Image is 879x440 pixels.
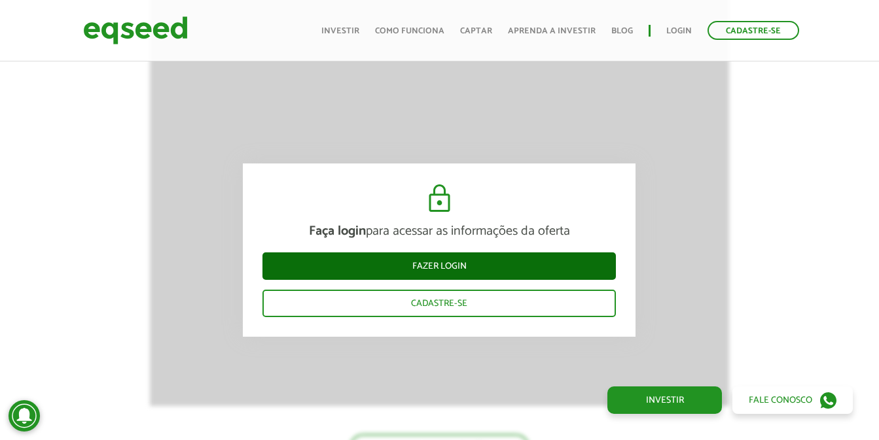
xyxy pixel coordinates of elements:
a: Investir [321,27,359,35]
a: Aprenda a investir [508,27,596,35]
a: Investir [607,386,722,414]
p: para acessar as informações da oferta [262,224,616,239]
a: Cadastre-se [262,290,616,317]
strong: Faça login [309,220,366,242]
a: Como funciona [375,27,444,35]
a: Captar [460,27,492,35]
img: EqSeed [83,13,188,48]
a: Fale conosco [732,386,853,414]
a: Blog [611,27,633,35]
a: Cadastre-se [708,21,799,40]
img: cadeado.svg [423,183,456,214]
a: Login [666,27,692,35]
a: Fazer login [262,252,616,280]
